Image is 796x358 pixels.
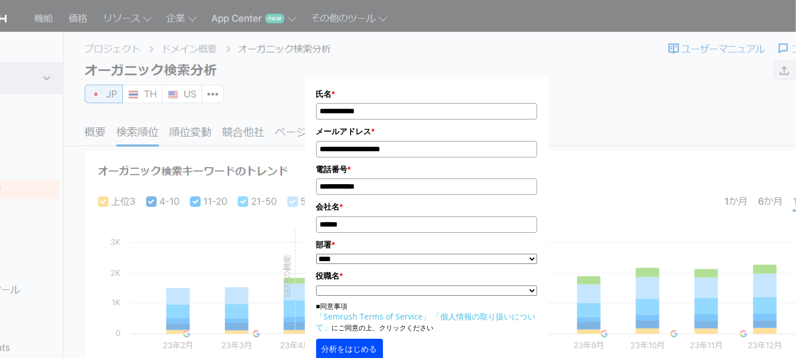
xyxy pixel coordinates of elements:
label: 電話番号 [316,163,537,176]
a: 「個人情報の取り扱いについて」 [316,311,536,333]
p: ■同意事項 にご同意の上、クリックください [316,301,537,333]
label: メールアドレス [316,125,537,138]
label: 氏名 [316,88,537,100]
a: 「Semrush Terms of Service」 [316,311,431,322]
label: 部署 [316,238,537,251]
label: 役職名 [316,270,537,282]
label: 会社名 [316,201,537,213]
